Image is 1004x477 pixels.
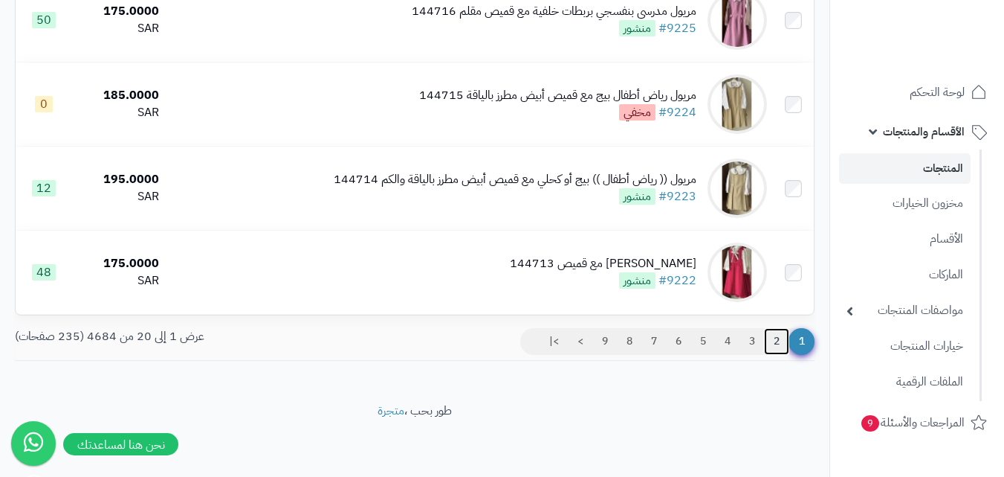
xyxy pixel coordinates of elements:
span: 1 [788,328,814,355]
a: المراجعات والأسئلة9 [839,405,995,441]
div: 195.0000 [79,171,159,188]
img: مريول رياض أطفال بيج مع قميص أبيض مطرز بالياقة 144715 [707,74,767,134]
div: مريول (( رياض أطفال )) بيج أو كحلي مع قميص أبيض مطرز بالياقة والكم 144714 [334,171,696,188]
a: #9225 [658,19,696,37]
span: 9 [861,415,879,432]
span: 50 [32,12,56,28]
img: مريول (( رياض أطفال )) بيج أو كحلي مع قميص أبيض مطرز بالياقة والكم 144714 [707,159,767,218]
img: مريول مدرسي فوشي مع قميص 144713 [707,243,767,302]
span: 12 [32,180,56,196]
a: متجرة [378,402,404,420]
a: #9223 [658,188,696,205]
div: [PERSON_NAME] مع قميص 144713 [510,255,696,272]
div: SAR [79,272,159,289]
div: مريول مدرسي بنفسجي بربطات خلفية مع قميص مقلم 144716 [412,3,696,20]
a: #9222 [658,272,696,289]
span: منشور [619,272,655,289]
a: 6 [666,328,691,355]
a: الماركات [839,259,971,291]
span: 48 [32,264,56,281]
a: >| [540,328,569,355]
span: مخفي [619,104,655,121]
a: مخزون الخيارات [839,188,971,220]
a: 3 [739,328,765,355]
a: المنتجات [839,153,971,184]
a: خيارات المنتجات [839,330,971,362]
a: 8 [617,328,642,355]
a: الأقسام [839,223,971,255]
div: 175.0000 [79,3,159,20]
a: 7 [641,328,667,355]
a: #9224 [658,103,696,121]
div: SAR [79,188,159,205]
a: الملفات الرقمية [839,366,971,398]
span: منشور [619,188,655,205]
span: الأقسام والمنتجات [883,121,965,142]
a: مواصفات المنتجات [839,295,971,327]
a: 5 [690,328,716,355]
a: > [568,328,593,355]
a: لوحة التحكم [839,74,995,110]
span: منشور [619,20,655,36]
div: مريول رياض أطفال بيج مع قميص أبيض مطرز بالياقة 144715 [419,87,696,104]
a: 9 [592,328,618,355]
div: SAR [79,20,159,37]
div: عرض 1 إلى 20 من 4684 (235 صفحات) [4,328,415,345]
span: لوحة التحكم [910,82,965,103]
div: SAR [79,104,159,121]
div: 185.0000 [79,87,159,104]
span: 0 [35,96,53,112]
a: 4 [715,328,740,355]
a: 2 [764,328,789,355]
div: 175.0000 [79,255,159,272]
span: المراجعات والأسئلة [860,412,965,433]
